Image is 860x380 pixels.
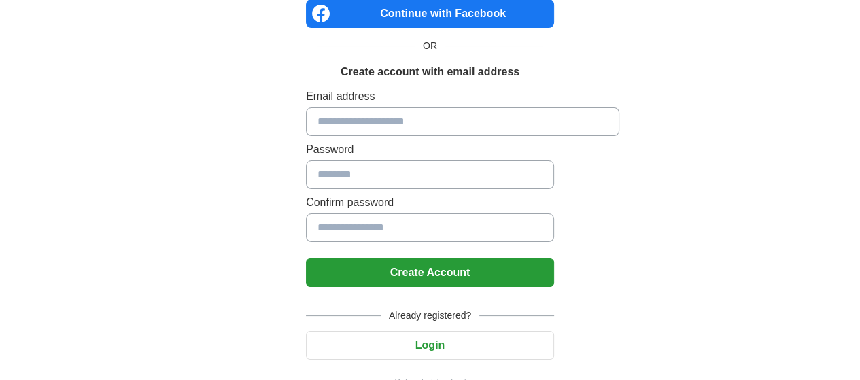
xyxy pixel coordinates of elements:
span: OR [415,39,445,53]
label: Email address [306,88,554,105]
h1: Create account with email address [341,64,519,80]
label: Confirm password [306,194,554,211]
button: Login [306,331,554,360]
span: Already registered? [381,309,479,323]
label: Password [306,141,554,158]
button: Create Account [306,258,554,287]
a: Login [306,339,554,351]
